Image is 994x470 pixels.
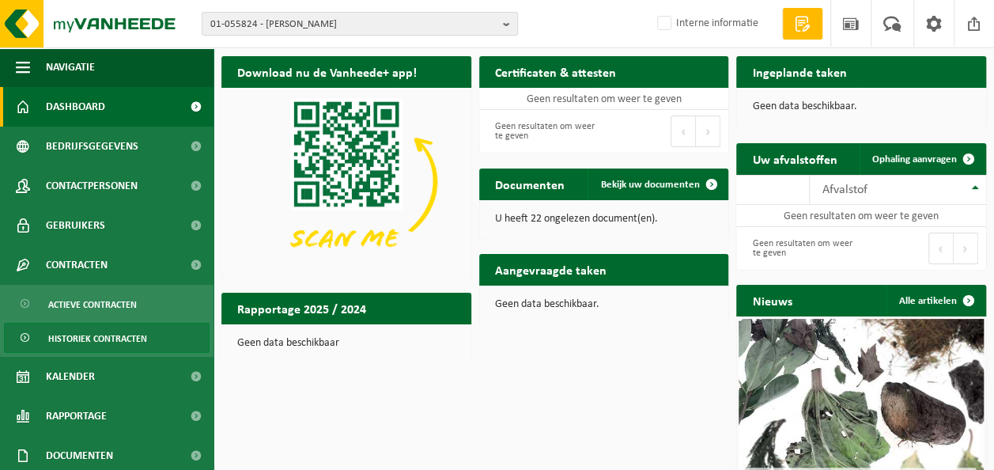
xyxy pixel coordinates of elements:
[353,324,470,355] a: Bekijk rapportage
[654,12,758,36] label: Interne informatie
[696,116,720,147] button: Next
[600,180,699,190] span: Bekijk uw documenten
[736,56,862,87] h2: Ingeplande taken
[221,293,382,324] h2: Rapportage 2025 / 2024
[736,205,986,227] td: Geen resultaten om weer te geven
[752,101,970,112] p: Geen data beschikbaar.
[48,324,147,354] span: Historiek contracten
[479,88,729,110] td: Geen resultaten om weer te geven
[495,214,713,225] p: U heeft 22 ongelezen document(en).
[479,56,632,87] h2: Certificaten & attesten
[221,56,433,87] h2: Download nu de Vanheede+ app!
[744,231,853,266] div: Geen resultaten om weer te geven
[872,154,957,165] span: Ophaling aanvragen
[202,12,518,36] button: 01-055824 - [PERSON_NAME]
[48,290,137,320] span: Actieve contracten
[237,338,455,349] p: Geen data beschikbaar
[588,169,727,200] a: Bekijk uw documenten
[671,116,696,147] button: Previous
[4,323,210,353] a: Historiek contracten
[736,285,807,316] h2: Nieuws
[736,143,852,174] h2: Uw afvalstoffen
[46,357,95,396] span: Kalender
[479,169,580,199] h2: Documenten
[46,87,105,127] span: Dashboard
[479,254,622,285] h2: Aangevraagde taken
[46,206,105,245] span: Gebruikers
[46,245,108,285] span: Contracten
[886,285,985,316] a: Alle artikelen
[46,127,138,166] span: Bedrijfsgegevens
[46,396,107,436] span: Rapportage
[495,299,713,310] p: Geen data beschikbaar.
[210,13,497,36] span: 01-055824 - [PERSON_NAME]
[860,143,985,175] a: Ophaling aanvragen
[822,184,867,196] span: Afvalstof
[46,47,95,87] span: Navigatie
[487,114,596,149] div: Geen resultaten om weer te geven
[46,166,138,206] span: Contactpersonen
[4,289,210,319] a: Actieve contracten
[221,88,471,275] img: Download de VHEPlus App
[928,233,954,264] button: Previous
[954,233,978,264] button: Next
